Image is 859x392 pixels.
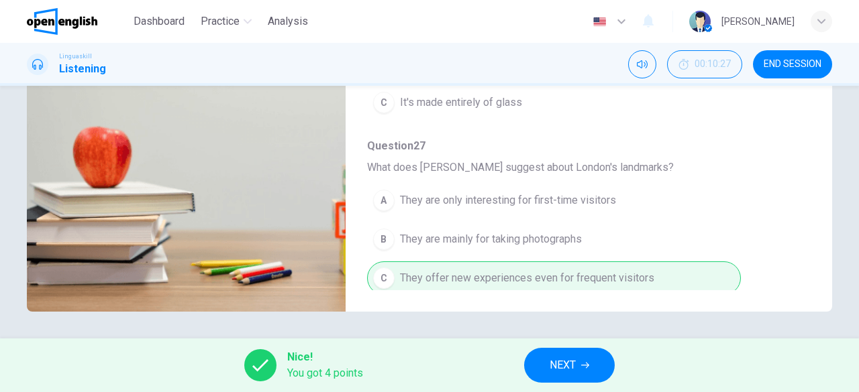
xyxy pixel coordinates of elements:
a: OpenEnglish logo [27,8,128,35]
img: en [591,17,608,27]
span: Practice [201,13,240,29]
span: Dashboard [134,13,185,29]
button: Dashboard [128,9,190,34]
div: Mute [628,50,656,78]
button: Analysis [262,9,313,34]
img: OpenEnglish logo [27,8,97,35]
img: Profile picture [689,11,711,32]
h1: Listening [59,61,106,77]
div: Hide [667,50,742,78]
span: END SESSION [764,59,821,70]
button: Practice [195,9,257,34]
span: Nice! [287,349,363,365]
span: Analysis [268,13,308,29]
div: [PERSON_NAME] [721,13,795,29]
button: 00:10:27 [667,50,742,78]
span: 00:10:27 [695,59,731,70]
button: NEXT [524,348,615,383]
span: What does [PERSON_NAME] suggest about London's landmarks? [367,159,789,176]
button: END SESSION [753,50,832,78]
span: You got 4 points [287,365,363,381]
span: Question 27 [367,138,789,154]
span: Linguaskill [59,52,92,61]
span: NEXT [550,356,576,375]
